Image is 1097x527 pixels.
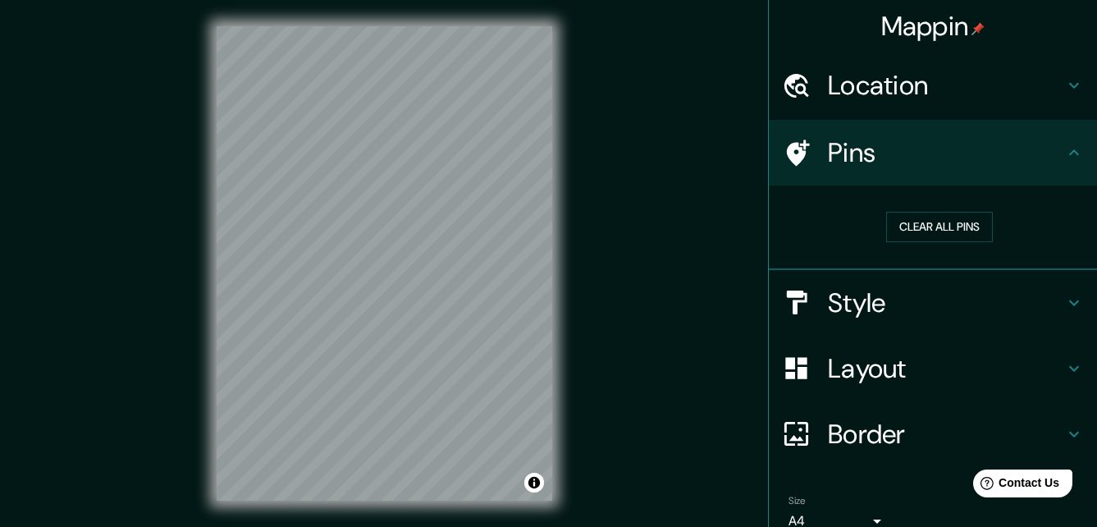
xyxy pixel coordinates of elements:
h4: Location [828,69,1064,102]
canvas: Map [217,26,552,501]
button: Toggle attribution [524,473,544,493]
div: Pins [769,120,1097,186]
h4: Border [828,418,1064,451]
img: pin-icon.png [971,22,985,35]
div: Border [769,401,1097,467]
div: Style [769,270,1097,336]
div: Location [769,53,1097,118]
h4: Mappin [881,10,985,43]
iframe: Help widget launcher [951,463,1079,509]
h4: Pins [828,136,1064,169]
label: Size [788,493,806,507]
div: Layout [769,336,1097,401]
h4: Style [828,286,1064,319]
button: Clear all pins [886,212,993,242]
h4: Layout [828,352,1064,385]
